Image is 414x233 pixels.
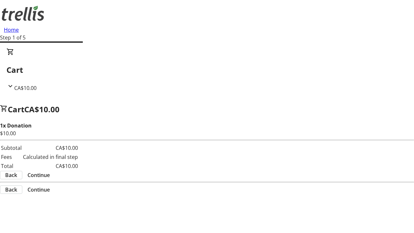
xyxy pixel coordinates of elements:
[23,162,78,170] td: CA$10.00
[5,186,17,194] span: Back
[1,144,22,152] td: Subtotal
[6,64,408,76] h2: Cart
[1,153,22,161] td: Fees
[23,153,78,161] td: Calculated in final step
[27,171,50,179] span: Continue
[5,171,17,179] span: Back
[27,186,50,194] span: Continue
[22,171,55,179] button: Continue
[1,162,22,170] td: Total
[23,144,78,152] td: CA$10.00
[24,104,60,115] span: CA$10.00
[22,186,55,194] button: Continue
[14,84,37,92] span: CA$10.00
[8,104,24,115] span: Cart
[6,48,408,92] div: CartCA$10.00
